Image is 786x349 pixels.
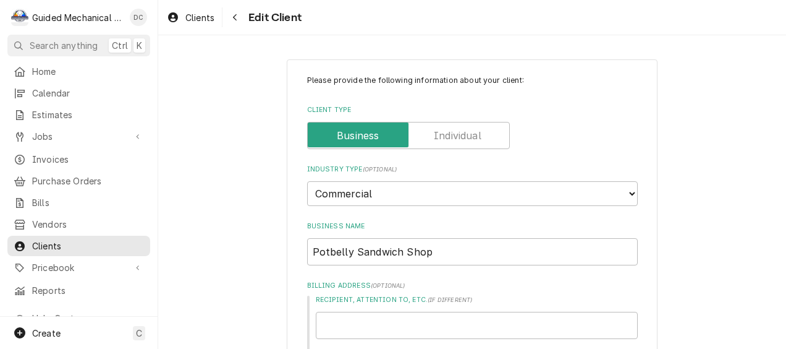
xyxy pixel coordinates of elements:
[162,7,219,28] a: Clients
[32,328,61,338] span: Create
[307,105,638,149] div: Client Type
[32,108,144,121] span: Estimates
[32,284,144,297] span: Reports
[307,105,638,115] label: Client Type
[7,126,150,147] a: Go to Jobs
[130,9,147,26] div: DC
[7,257,150,278] a: Go to Pricebook
[7,105,150,125] a: Estimates
[137,39,142,52] span: K
[225,7,245,27] button: Navigate back
[32,11,123,24] div: Guided Mechanical Services, LLC
[112,39,128,52] span: Ctrl
[32,218,144,231] span: Vendors
[7,280,150,301] a: Reports
[363,166,397,173] span: ( optional )
[7,308,150,329] a: Go to Help Center
[32,153,144,166] span: Invoices
[307,222,638,231] label: Business Name
[11,9,28,26] div: Guided Mechanical Services, LLC's Avatar
[32,196,144,209] span: Bills
[185,11,214,24] span: Clients
[371,282,405,289] span: ( optional )
[32,239,144,252] span: Clients
[32,312,143,325] span: Help Center
[428,296,472,303] span: ( if different )
[30,39,98,52] span: Search anything
[7,83,150,103] a: Calendar
[307,75,638,86] p: Please provide the following information about your client:
[307,222,638,265] div: Business Name
[316,295,638,339] div: Recipient, Attention To, etc.
[307,281,638,291] label: Billing Address
[245,9,302,26] span: Edit Client
[7,171,150,191] a: Purchase Orders
[7,61,150,82] a: Home
[7,236,150,256] a: Clients
[11,9,28,26] div: G
[32,174,144,187] span: Purchase Orders
[7,214,150,235] a: Vendors
[7,35,150,56] button: Search anythingCtrlK
[32,261,125,274] span: Pricebook
[32,65,144,78] span: Home
[32,130,125,143] span: Jobs
[136,327,142,340] span: C
[316,295,638,305] label: Recipient, Attention To, etc.
[7,192,150,213] a: Bills
[7,149,150,170] a: Invoices
[307,165,638,206] div: Industry Type
[130,9,147,26] div: Daniel Cornell's Avatar
[307,165,638,174] label: Industry Type
[32,87,144,100] span: Calendar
